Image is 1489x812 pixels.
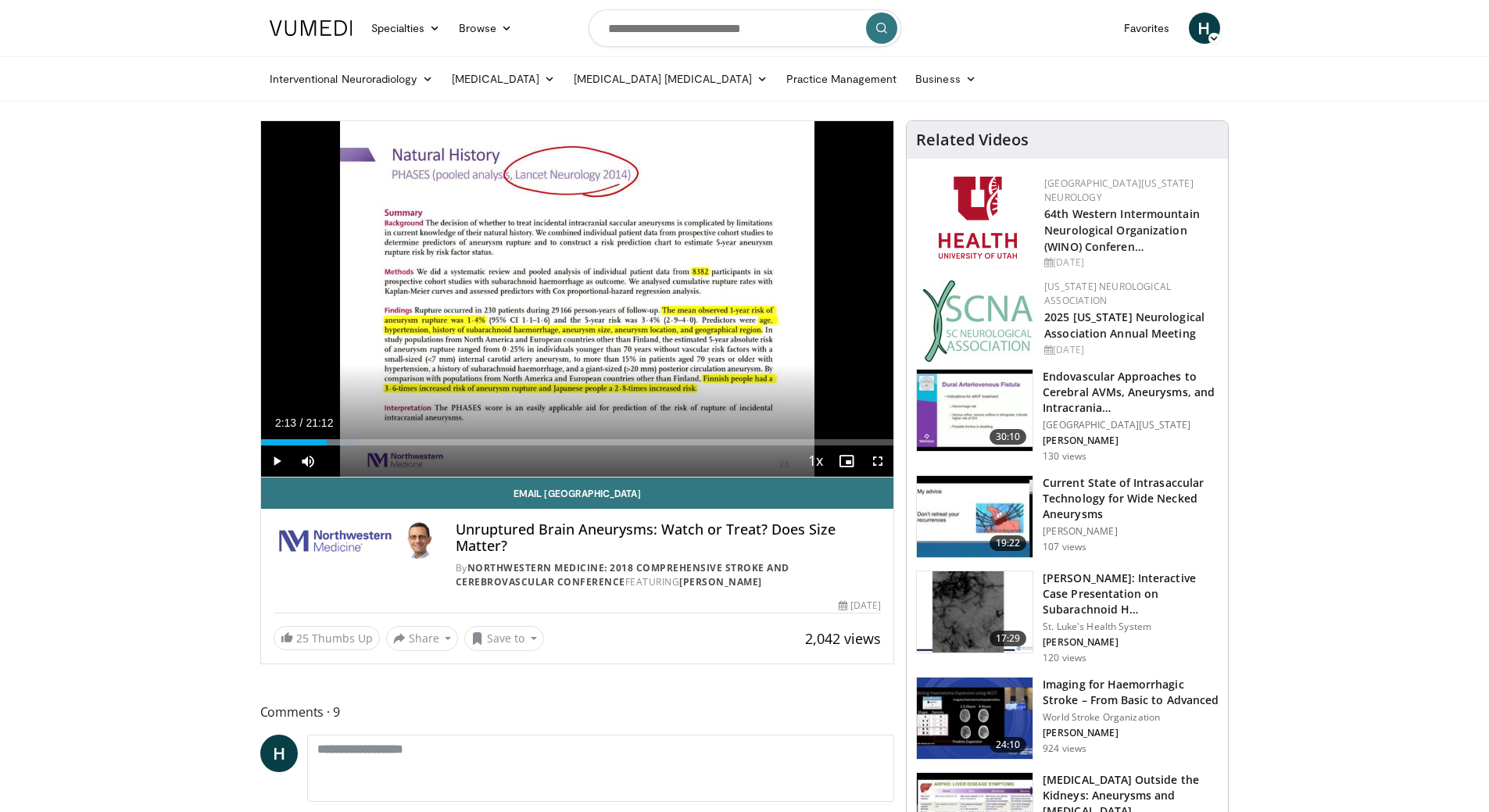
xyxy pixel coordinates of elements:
[1043,636,1219,649] p: [PERSON_NAME]
[564,63,777,95] a: [MEDICAL_DATA] [MEDICAL_DATA]
[386,626,459,651] button: Share
[862,445,893,477] button: Fullscreen
[261,439,894,445] div: Progress Bar
[1043,525,1219,538] p: [PERSON_NAME]
[916,571,1219,664] a: 17:29 [PERSON_NAME]: Interactive Case Presentation on Subarachnoid H… St. Luke's Health System [P...
[679,575,762,588] a: [PERSON_NAME]
[1043,727,1219,739] p: [PERSON_NAME]
[916,131,1029,149] h4: Related Videos
[456,561,789,588] a: Northwestern Medicine: 2018 Comprehensive Stroke and Cerebrovascular Conference
[1043,419,1219,431] p: [GEOGRAPHIC_DATA][US_STATE]
[1044,177,1194,204] a: [GEOGRAPHIC_DATA][US_STATE] Neurology
[1044,280,1171,307] a: [US_STATE] Neurological Association
[1043,571,1219,617] h3: [PERSON_NAME]: Interactive Case Presentation on Subarachnoid H…
[990,737,1027,753] span: 24:10
[1189,13,1220,44] a: H
[274,626,380,650] a: 25 Thumbs Up
[917,678,1033,759] img: ccd18dbe-6eaa-47ad-b235-ca6324731453.150x105_q85_crop-smart_upscale.jpg
[831,445,862,477] button: Enable picture-in-picture mode
[906,63,986,95] a: Business
[1043,541,1086,553] p: 107 views
[1043,621,1219,633] p: St. Luke's Health System
[805,629,881,648] span: 2,042 views
[456,521,881,555] h4: Unruptured Brain Aneurysms: Watch or Treat? Does Size Matter?
[777,63,906,95] a: Practice Management
[442,63,564,95] a: [MEDICAL_DATA]
[261,445,292,477] button: Play
[800,445,831,477] button: Playback Rate
[399,521,437,559] img: Avatar
[990,631,1027,646] span: 17:29
[1044,309,1204,341] a: 2025 [US_STATE] Neurological Association Annual Meeting
[990,535,1027,551] span: 19:22
[1043,450,1086,463] p: 130 views
[260,702,895,722] span: Comments 9
[990,429,1027,445] span: 30:10
[1043,742,1086,755] p: 924 views
[260,63,442,95] a: Interventional Neuroradiology
[917,476,1033,557] img: 04fdaa02-fe99-41e3-b4bc-5d069d280c75.150x105_q85_crop-smart_upscale.jpg
[296,631,309,646] span: 25
[1043,652,1086,664] p: 120 views
[275,417,296,429] span: 2:13
[1043,475,1219,522] h3: Current State of Intrasaccular Technology for Wide Necked Aneurysms
[1115,13,1179,44] a: Favorites
[1043,711,1219,724] p: World Stroke Organization
[260,735,298,772] a: H
[464,626,544,651] button: Save to
[922,280,1033,362] img: b123db18-9392-45ae-ad1d-42c3758a27aa.jpg.150x105_q85_autocrop_double_scale_upscale_version-0.2.jpg
[917,370,1033,451] img: 6167d7e7-641b-44fc-89de-ec99ed7447bb.150x105_q85_crop-smart_upscale.jpg
[300,417,303,429] span: /
[1043,435,1219,447] p: [PERSON_NAME]
[456,561,881,589] div: By FEATURING
[1044,206,1200,254] a: 64th Western Intermountain Neurological Organization (WINO) Conferen…
[274,521,393,559] img: Northwestern Medicine: 2018 Comprehensive Stroke and Cerebrovascular Conference
[362,13,450,44] a: Specialties
[1043,677,1219,708] h3: Imaging for Haemorrhagic Stroke – From Basic to Advanced
[270,20,353,36] img: VuMedi Logo
[916,475,1219,558] a: 19:22 Current State of Intrasaccular Technology for Wide Necked Aneurysms [PERSON_NAME] 107 views
[1044,256,1215,270] div: [DATE]
[449,13,521,44] a: Browse
[1043,369,1219,416] h3: Endovascular Approaches to Cerebral AVMs, Aneurysms, and Intracrania…
[917,571,1033,653] img: 5ece53c9-d30b-4b06-914f-19985e936052.150x105_q85_crop-smart_upscale.jpg
[916,677,1219,760] a: 24:10 Imaging for Haemorrhagic Stroke – From Basic to Advanced World Stroke Organization [PERSON_...
[292,445,324,477] button: Mute
[939,177,1017,259] img: f6362829-b0a3-407d-a044-59546adfd345.png.150x105_q85_autocrop_double_scale_upscale_version-0.2.png
[306,417,333,429] span: 21:12
[1044,343,1215,357] div: [DATE]
[261,121,894,478] video-js: Video Player
[916,369,1219,463] a: 30:10 Endovascular Approaches to Cerebral AVMs, Aneurysms, and Intracrania… [GEOGRAPHIC_DATA][US_...
[839,599,881,613] div: [DATE]
[261,478,894,509] a: Email [GEOGRAPHIC_DATA]
[589,9,901,47] input: Search topics, interventions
